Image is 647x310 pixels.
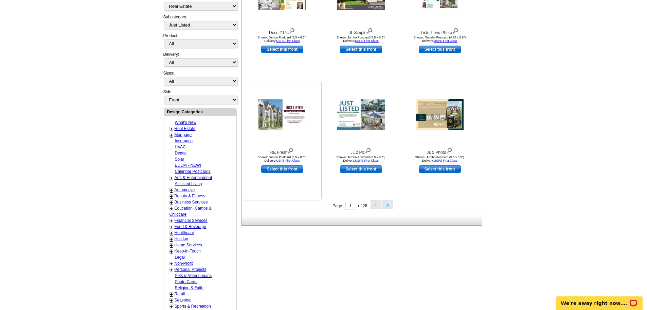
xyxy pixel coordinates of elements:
[163,89,237,105] div: Side:
[170,175,173,181] a: +
[170,224,173,230] a: +
[170,230,173,236] a: +
[175,267,206,272] a: Personal Projects
[170,126,173,132] a: +
[175,175,212,180] a: Arts & Entertainment
[175,236,188,241] a: Holiday
[402,146,477,156] div: JL 5 Photo
[175,298,192,303] a: Seasonal
[175,243,202,247] a: Home Services
[170,187,173,193] a: +
[169,206,212,217] a: Education, Camps & Childcare
[419,165,461,173] a: use this design
[340,46,382,53] a: use this design
[175,218,208,223] a: Financial Services
[175,145,186,149] a: HVAC
[416,99,464,130] img: JL 5 Photo
[276,159,300,162] a: USPS First Class
[434,159,457,162] a: USPS First Class
[163,14,237,33] div: Subcategory:
[245,156,320,162] div: Shown: Jumbo Postcard (5.5 x 8.5") Delivery:
[175,194,205,198] a: Beauty & Fitness
[324,27,398,36] div: JL Simple
[170,200,173,205] a: +
[175,285,204,290] a: Religion & Faith
[371,200,381,209] button: <
[245,146,320,156] div: RE Fresh
[175,151,187,156] a: Dental
[170,194,173,199] a: +
[163,70,237,89] div: Sizes:
[258,99,306,130] img: RE Fresh
[175,120,197,125] a: What's New
[245,27,320,36] div: Deco 2 Pic
[365,146,371,154] img: view design details
[163,51,237,70] div: Delivery:
[355,159,379,162] a: USPS First Class
[175,132,192,137] a: Mortgage
[333,203,342,208] span: Page
[419,46,461,53] a: use this design
[175,138,193,143] a: Insurance
[170,261,173,266] a: +
[446,146,452,154] img: view design details
[175,249,201,254] a: Keep-in-Touch
[175,292,185,296] a: Retail
[276,39,300,43] a: USPS First Class
[358,203,367,208] span: of 26
[287,146,294,154] img: view design details
[170,132,173,138] a: +
[175,304,211,309] a: Sports & Recreation
[402,36,477,43] div: Shown: Regular Postcard (4.25 x 5.6") Delivery:
[402,27,477,36] div: Listed Two Photo
[164,109,236,115] div: Design Categories
[324,146,398,156] div: JL 2 Pic
[175,200,208,205] a: Business Services
[324,156,398,162] div: Shown: Jumbo Postcard (5.5 x 8.5") Delivery:
[170,206,173,211] a: +
[170,218,173,224] a: +
[175,230,194,235] a: Healthcare
[170,249,173,254] a: +
[175,169,211,174] a: Calendar Postcards
[340,165,382,173] a: use this design
[452,27,459,34] img: view design details
[170,243,173,248] a: +
[175,279,198,284] a: Photo Cards
[289,27,295,34] img: view design details
[434,39,457,43] a: USPS First Class
[170,298,173,303] a: +
[175,126,196,131] a: Real Estate
[552,289,647,310] iframe: LiveChat chat widget
[170,292,173,297] a: +
[355,39,379,43] a: USPS First Class
[261,165,303,173] a: use this design
[170,236,173,242] a: +
[163,33,237,51] div: Product:
[382,200,393,209] button: >
[175,181,202,186] a: Assisted Living
[175,255,185,260] a: Legal
[175,187,195,192] a: Automotive
[170,304,173,309] a: +
[337,99,385,130] img: JL 2 Pic
[175,261,193,266] a: Non-Profit
[175,273,212,278] a: Pets & Veterinarians
[175,224,206,229] a: Food & Beverage
[170,267,173,273] a: +
[175,163,201,168] a: EDDM - NEW!
[245,36,320,43] div: Shown: Jumbo Postcard (5.5 x 8.5") Delivery:
[366,27,373,34] img: view design details
[402,156,477,162] div: Shown: Jumbo Postcard (5.5 x 8.5") Delivery:
[261,46,303,53] a: use this design
[324,36,398,43] div: Shown: Jumbo Postcard (5.5 x 8.5") Delivery:
[175,157,184,162] a: Solar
